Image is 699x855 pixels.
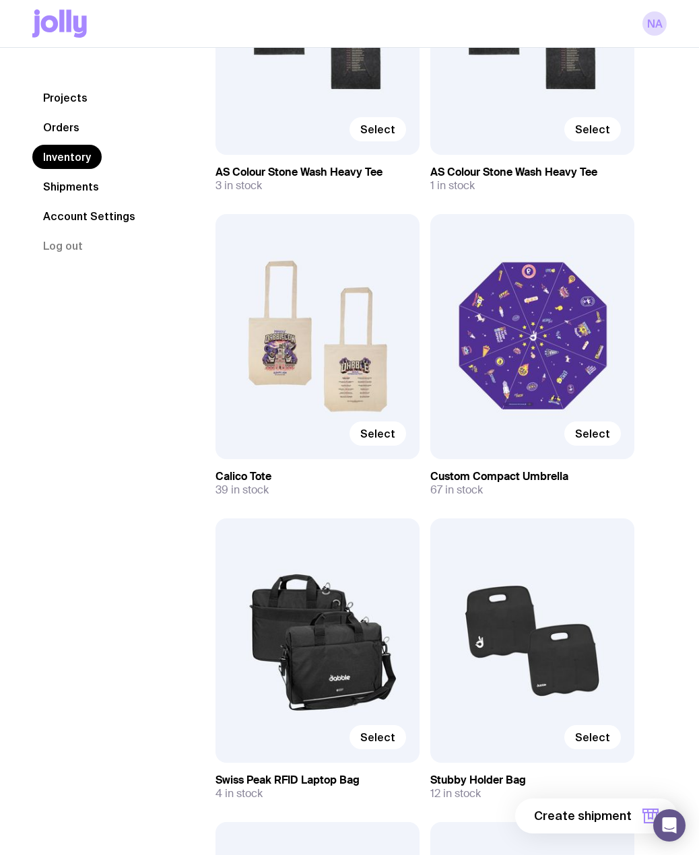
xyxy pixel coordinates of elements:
[215,166,420,179] h3: AS Colour Stone Wash Heavy Tee
[575,730,610,744] span: Select
[642,11,667,36] a: NA
[430,179,475,193] span: 1 in stock
[32,234,94,258] button: Log out
[360,730,395,744] span: Select
[430,787,481,800] span: 12 in stock
[32,115,90,139] a: Orders
[430,470,634,483] h3: Custom Compact Umbrella
[653,809,686,842] div: Open Intercom Messenger
[215,774,420,787] h3: Swiss Peak RFID Laptop Bag
[360,427,395,440] span: Select
[360,123,395,136] span: Select
[32,145,102,169] a: Inventory
[430,483,483,497] span: 67 in stock
[215,483,269,497] span: 39 in stock
[515,798,677,833] button: Create shipment
[215,787,263,800] span: 4 in stock
[575,123,610,136] span: Select
[575,427,610,440] span: Select
[32,174,110,199] a: Shipments
[430,166,634,179] h3: AS Colour Stone Wash Heavy Tee
[430,774,634,787] h3: Stubby Holder Bag
[32,85,98,110] a: Projects
[215,179,262,193] span: 3 in stock
[534,808,632,824] span: Create shipment
[32,204,146,228] a: Account Settings
[215,470,420,483] h3: Calico Tote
